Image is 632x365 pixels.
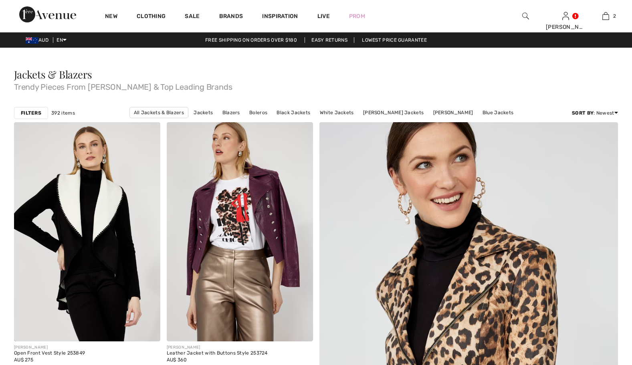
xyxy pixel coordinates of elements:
[167,351,268,356] div: Leather Jacket with Buttons Style 253724
[572,110,594,116] strong: Sort By
[190,107,217,118] a: Jackets
[479,107,518,118] a: Blue Jackets
[572,109,618,117] div: : Newest
[429,107,477,118] a: [PERSON_NAME]
[185,13,200,21] a: Sale
[355,37,433,43] a: Lowest Price Guarantee
[137,13,166,21] a: Clothing
[14,351,85,356] div: Open Front Vest Style 253849
[316,107,358,118] a: White Jackets
[273,107,314,118] a: Black Jackets
[245,107,271,118] a: Boleros
[57,37,67,43] span: EN
[21,109,41,117] strong: Filters
[349,12,365,20] a: Prom
[14,345,85,351] div: [PERSON_NAME]
[167,122,313,341] img: Leather Jacket with Buttons Style 253724. Plum
[167,357,187,363] span: AU$ 360
[305,37,354,43] a: Easy Returns
[546,23,585,31] div: [PERSON_NAME]
[167,345,268,351] div: [PERSON_NAME]
[26,37,52,43] span: AUD
[602,11,609,21] img: My Bag
[14,122,160,341] img: Open Front Vest Style 253849. Black/Off White
[51,109,75,117] span: 392 items
[317,12,330,20] a: Live
[219,13,243,21] a: Brands
[586,11,625,21] a: 2
[613,12,616,20] span: 2
[14,67,92,81] span: Jackets & Blazers
[14,357,33,363] span: AU$ 275
[218,107,244,118] a: Blazers
[19,6,76,22] img: 1ère Avenue
[262,13,298,21] span: Inspiration
[26,37,38,44] img: Australian Dollar
[562,11,569,21] img: My Info
[581,305,624,325] iframe: Opens a widget where you can find more information
[14,80,618,91] span: Trendy Pieces From [PERSON_NAME] & Top Leading Brands
[105,13,117,21] a: New
[359,107,428,118] a: [PERSON_NAME] Jackets
[562,12,569,20] a: Sign In
[522,11,529,21] img: search the website
[199,37,303,43] a: Free shipping on orders over $180
[129,107,188,118] a: All Jackets & Blazers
